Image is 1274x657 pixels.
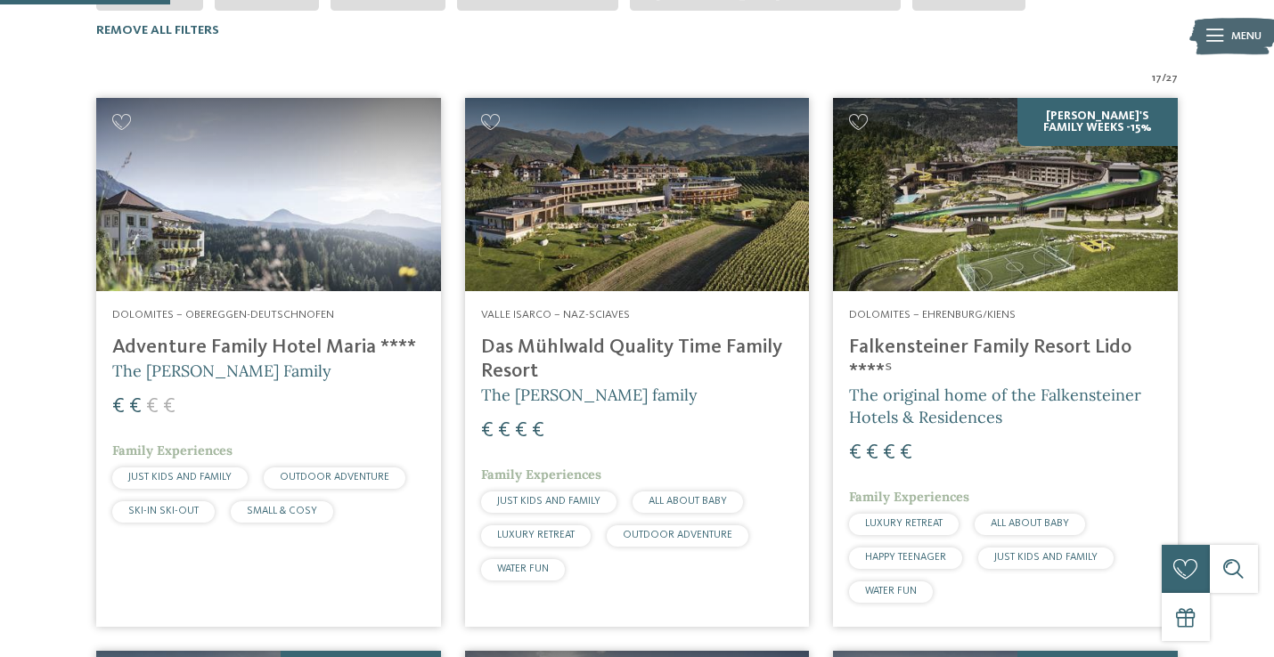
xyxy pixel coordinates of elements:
[833,98,1178,291] img: Looking for family hotels? Find the best ones here!
[129,396,142,418] span: €
[481,420,494,442] span: €
[865,518,943,529] span: LUXURY RETREAT
[849,336,1162,384] h4: Falkensteiner Family Resort Lido ****ˢ
[1166,70,1178,86] span: 27
[900,442,912,464] span: €
[849,309,1016,320] span: Dolomites – Ehrenburg/Kiens
[481,466,601,483] span: Family Experiences
[1152,70,1162,86] span: 17
[498,420,510,442] span: €
[112,336,425,360] h4: Adventure Family Hotel Maria ****
[465,98,810,627] a: Looking for family hotels? Find the best ones here! Valle Isarco – Naz-Sciaves Das Mühlwald Quali...
[497,564,549,574] span: WATER FUN
[649,496,727,507] span: ALL ABOUT BABY
[865,586,917,596] span: WATER FUN
[112,396,125,418] span: €
[112,361,331,381] span: The [PERSON_NAME] Family
[465,98,810,291] img: Looking for family hotels? Find the best ones here!
[128,506,199,516] span: SKI-IN SKI-OUT
[280,472,389,483] span: OUTDOOR ADVENTURE
[865,552,946,563] span: HAPPY TEENAGER
[623,530,732,540] span: OUTDOOR ADVENTURE
[497,496,600,507] span: JUST KIDS AND FAMILY
[1162,70,1166,86] span: /
[481,309,630,320] span: Valle Isarco – Naz-Sciaves
[994,552,1098,563] span: JUST KIDS AND FAMILY
[849,489,969,505] span: Family Experiences
[883,442,895,464] span: €
[96,98,441,291] img: Adventure Family Hotel Maria ****
[481,385,698,405] span: The [PERSON_NAME] family
[247,506,317,516] span: SMALL & COSY
[112,442,233,458] span: Family Experiences
[849,385,1141,427] span: The original home of the Falkensteiner Hotels & Residences
[96,24,219,36] span: Remove all filters
[112,309,334,320] span: Dolomites – Obereggen-Deutschnofen
[532,420,544,442] span: €
[991,518,1069,529] span: ALL ABOUT BABY
[849,442,862,464] span: €
[146,396,159,418] span: €
[497,530,575,540] span: LUXURY RETREAT
[515,420,527,442] span: €
[866,442,878,464] span: €
[163,396,176,418] span: €
[481,336,794,384] h4: Das Mühlwald Quality Time Family Resort
[833,98,1178,627] a: Looking for family hotels? Find the best ones here! [PERSON_NAME]'s Family Weeks -15% Dolomites –...
[128,472,232,483] span: JUST KIDS AND FAMILY
[96,98,441,627] a: Looking for family hotels? Find the best ones here! Dolomites – Obereggen-Deutschnofen Adventure ...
